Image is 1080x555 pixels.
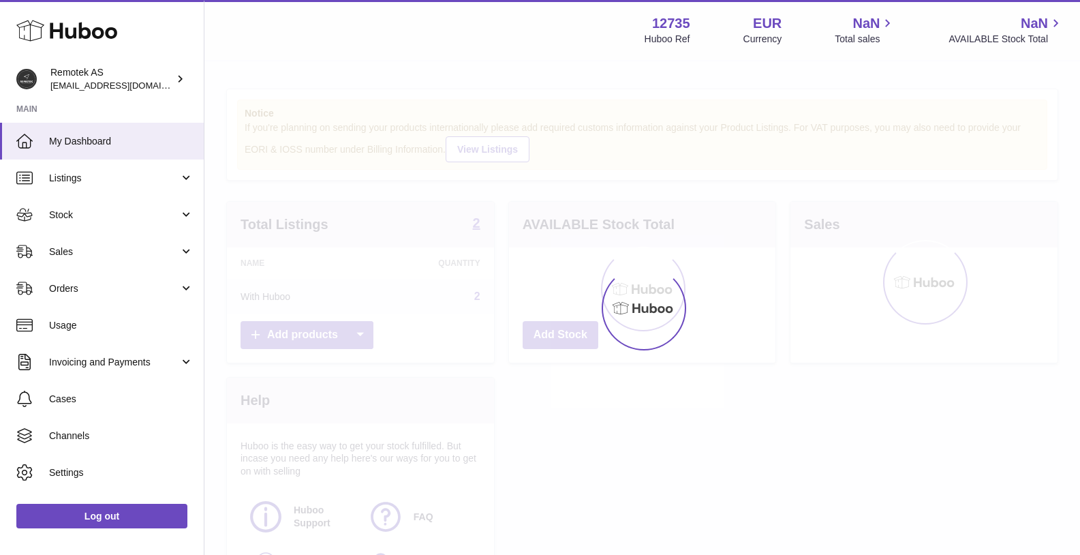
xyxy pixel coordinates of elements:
span: Usage [49,319,194,332]
span: My Dashboard [49,135,194,148]
span: NaN [1021,14,1048,33]
span: NaN [852,14,880,33]
span: Listings [49,172,179,185]
span: Channels [49,430,194,442]
div: Currency [743,33,782,46]
span: Sales [49,245,179,258]
div: Huboo Ref [645,33,690,46]
span: Stock [49,209,179,222]
span: Settings [49,466,194,479]
span: Invoicing and Payments [49,356,179,369]
a: NaN AVAILABLE Stock Total [948,14,1064,46]
span: Cases [49,393,194,406]
span: Orders [49,282,179,295]
img: dag@remotek.no [16,69,37,89]
span: AVAILABLE Stock Total [948,33,1064,46]
strong: 12735 [652,14,690,33]
div: Remotek AS [50,66,173,92]
span: Total sales [835,33,895,46]
a: NaN Total sales [835,14,895,46]
a: Log out [16,504,187,528]
span: [EMAIL_ADDRESS][DOMAIN_NAME] [50,80,200,91]
strong: EUR [753,14,782,33]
